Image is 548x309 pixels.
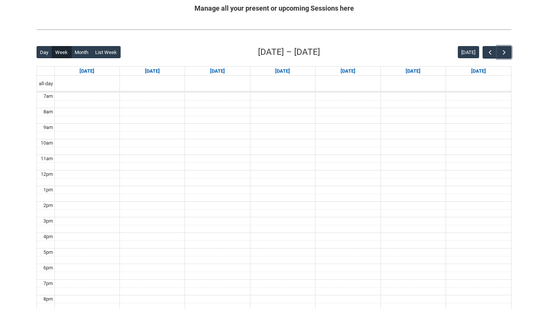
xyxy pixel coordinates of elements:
[39,155,54,162] div: 11am
[458,46,479,58] button: [DATE]
[52,46,72,58] button: Week
[42,124,54,131] div: 9am
[42,264,54,272] div: 6pm
[37,80,54,88] span: all-day
[483,46,497,59] button: Previous Week
[42,248,54,256] div: 5pm
[37,46,52,58] button: Day
[42,295,54,303] div: 8pm
[209,67,226,76] a: Go to September 9, 2025
[78,67,96,76] a: Go to September 7, 2025
[92,46,121,58] button: List Week
[39,170,54,178] div: 12pm
[497,46,511,59] button: Next Week
[470,67,487,76] a: Go to September 13, 2025
[143,67,161,76] a: Go to September 8, 2025
[42,202,54,209] div: 2pm
[42,186,54,194] div: 1pm
[404,67,422,76] a: Go to September 12, 2025
[42,108,54,116] div: 8am
[258,46,320,59] h2: [DATE] – [DATE]
[274,67,292,76] a: Go to September 10, 2025
[37,3,511,13] h2: Manage all your present or upcoming Sessions here
[39,139,54,147] div: 10am
[37,25,511,33] img: REDU_GREY_LINE
[339,67,357,76] a: Go to September 11, 2025
[42,92,54,100] div: 7am
[42,233,54,241] div: 4pm
[42,280,54,287] div: 7pm
[42,217,54,225] div: 3pm
[71,46,92,58] button: Month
